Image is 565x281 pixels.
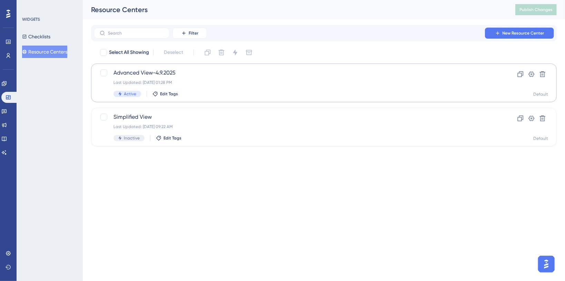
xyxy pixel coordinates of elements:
span: Deselect [164,48,183,57]
div: Default [533,136,548,141]
button: New Resource Center [485,28,554,39]
span: Advanced View-4.9.2025 [113,69,479,77]
button: Edit Tags [156,135,181,141]
button: Publish Changes [515,4,557,15]
div: Resource Centers [91,5,498,14]
button: Filter [172,28,207,39]
span: Inactive [124,135,140,141]
button: Deselect [158,46,189,59]
span: Edit Tags [160,91,178,97]
iframe: UserGuiding AI Assistant Launcher [536,254,557,274]
button: Edit Tags [152,91,178,97]
div: Last Updated: [DATE] 01:28 PM [113,80,479,85]
span: Select All Showing [109,48,149,57]
span: Edit Tags [163,135,181,141]
span: Simplified View [113,113,479,121]
span: Filter [189,30,198,36]
span: New Resource Center [503,30,544,36]
span: Active [124,91,136,97]
div: Last Updated: [DATE] 09:22 AM [113,124,479,129]
button: Resource Centers [22,46,67,58]
input: Search [108,31,164,36]
button: Checklists [22,30,50,43]
div: WIDGETS [22,17,40,22]
span: Publish Changes [519,7,553,12]
div: Default [533,91,548,97]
